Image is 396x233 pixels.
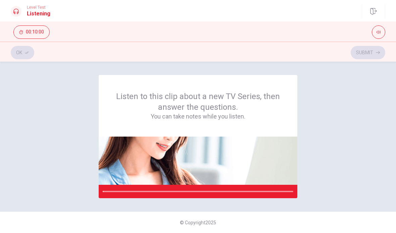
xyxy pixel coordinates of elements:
[115,91,281,121] div: Listen to this clip about a new TV Series, then answer the questions.
[13,25,50,39] button: 00:10:00
[27,10,50,18] h1: Listening
[27,5,50,10] span: Level Test
[26,29,44,35] span: 00:10:00
[180,220,216,225] span: © Copyright 2025
[115,112,281,121] h4: You can take notes while you listen.
[99,137,297,185] img: passage image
